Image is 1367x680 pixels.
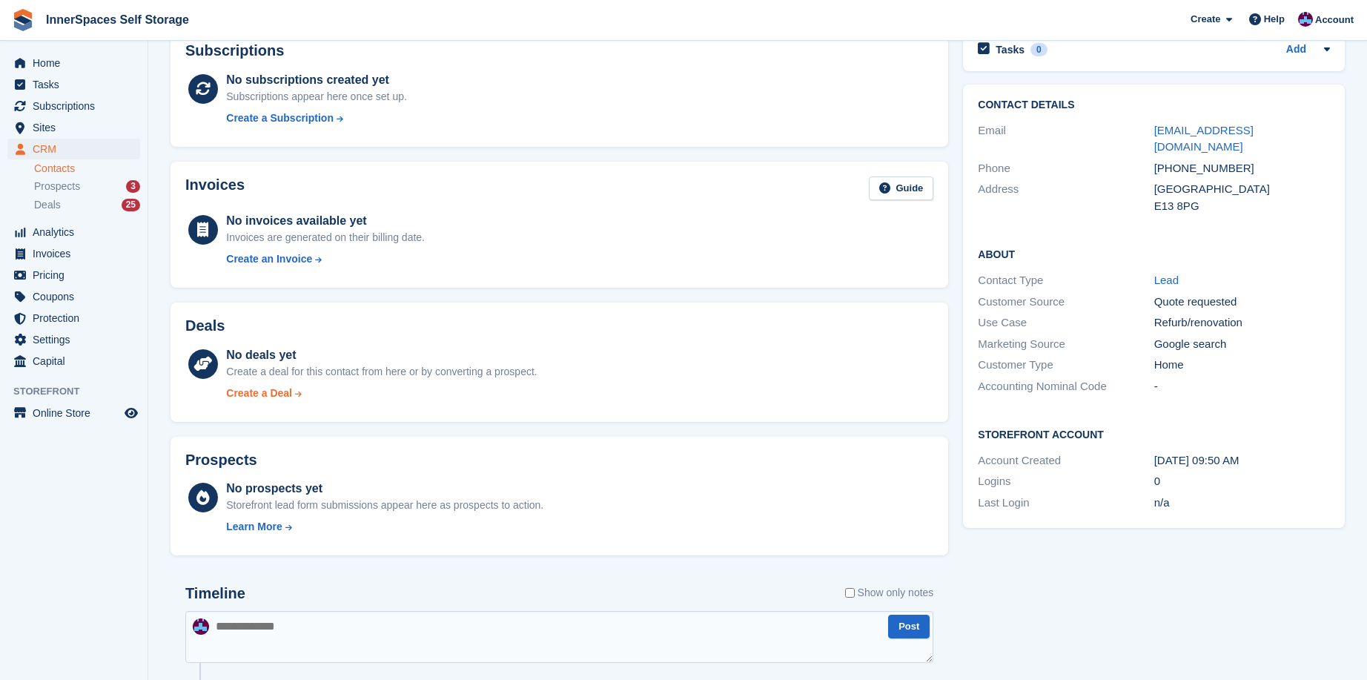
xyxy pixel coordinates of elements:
div: No invoices available yet [226,212,425,230]
div: Phone [978,160,1153,177]
span: Storefront [13,384,148,399]
a: menu [7,308,140,329]
span: Subscriptions [33,96,122,116]
a: Create a Deal [226,386,537,401]
a: Create a Subscription [226,110,407,126]
a: menu [7,139,140,159]
a: menu [7,96,140,116]
div: 25 [122,199,140,211]
a: Add [1286,42,1306,59]
span: Tasks [33,74,122,95]
div: Create a Deal [226,386,292,401]
a: menu [7,329,140,350]
div: n/a [1154,495,1330,512]
div: No prospects yet [226,480,543,498]
span: Settings [33,329,122,350]
div: 3 [126,180,140,193]
div: Customer Type [978,357,1153,374]
a: Prospects 3 [34,179,140,194]
img: Paul Allo [193,618,209,635]
div: No subscriptions created yet [226,71,407,89]
img: Paul Allo [1298,12,1313,27]
div: Storefront lead form submissions appear here as prospects to action. [226,498,543,513]
label: Show only notes [845,585,934,601]
div: Customer Source [978,294,1153,311]
span: Protection [33,308,122,329]
h2: Contact Details [978,99,1330,111]
a: menu [7,243,140,264]
div: Create an Invoice [226,251,312,267]
h2: Timeline [185,585,245,602]
span: Online Store [33,403,122,423]
div: Invoices are generated on their billing date. [226,230,425,245]
a: Preview store [122,404,140,422]
input: Show only notes [845,585,855,601]
span: Capital [33,351,122,372]
span: Help [1264,12,1285,27]
div: Create a deal for this contact from here or by converting a prospect. [226,364,537,380]
a: menu [7,403,140,423]
div: Create a Subscription [226,110,334,126]
a: menu [7,74,140,95]
div: Quote requested [1154,294,1330,311]
a: menu [7,117,140,138]
span: CRM [33,139,122,159]
div: 0 [1030,43,1047,56]
span: Sites [33,117,122,138]
button: Post [888,615,930,639]
span: Invoices [33,243,122,264]
h2: Tasks [996,43,1025,56]
h2: Subscriptions [185,42,933,59]
div: Account Created [978,452,1153,469]
div: Last Login [978,495,1153,512]
h2: About [978,246,1330,261]
a: Guide [869,176,934,201]
a: Create an Invoice [226,251,425,267]
div: Address [978,181,1153,214]
div: - [1154,378,1330,395]
a: InnerSpaces Self Storage [40,7,195,32]
div: No deals yet [226,346,537,364]
div: Use Case [978,314,1153,331]
a: [EMAIL_ADDRESS][DOMAIN_NAME] [1154,124,1254,154]
div: Refurb/renovation [1154,314,1330,331]
span: Pricing [33,265,122,285]
a: Deals 25 [34,197,140,213]
div: E13 8PG [1154,198,1330,215]
div: [GEOGRAPHIC_DATA] [1154,181,1330,198]
h2: Invoices [185,176,245,201]
div: [DATE] 09:50 AM [1154,452,1330,469]
span: Prospects [34,179,80,194]
span: Home [33,53,122,73]
a: menu [7,351,140,372]
a: menu [7,286,140,307]
div: Home [1154,357,1330,374]
div: Email [978,122,1153,156]
a: menu [7,53,140,73]
div: [PHONE_NUMBER] [1154,160,1330,177]
span: Coupons [33,286,122,307]
span: Account [1315,13,1354,27]
h2: Prospects [185,452,257,469]
a: menu [7,222,140,242]
div: Google search [1154,336,1330,353]
span: Create [1191,12,1220,27]
span: Analytics [33,222,122,242]
span: Deals [34,198,61,212]
a: Learn More [226,519,543,535]
img: stora-icon-8386f47178a22dfd0bd8f6a31ec36ba5ce8667c1dd55bd0f319d3a0aa187defe.svg [12,9,34,31]
div: Subscriptions appear here once set up. [226,89,407,105]
div: 0 [1154,473,1330,490]
h2: Storefront Account [978,426,1330,441]
a: Lead [1154,274,1179,286]
a: Contacts [34,162,140,176]
div: Learn More [226,519,282,535]
div: Marketing Source [978,336,1153,353]
h2: Deals [185,317,225,334]
a: menu [7,265,140,285]
div: Logins [978,473,1153,490]
div: Accounting Nominal Code [978,378,1153,395]
div: Contact Type [978,272,1153,289]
